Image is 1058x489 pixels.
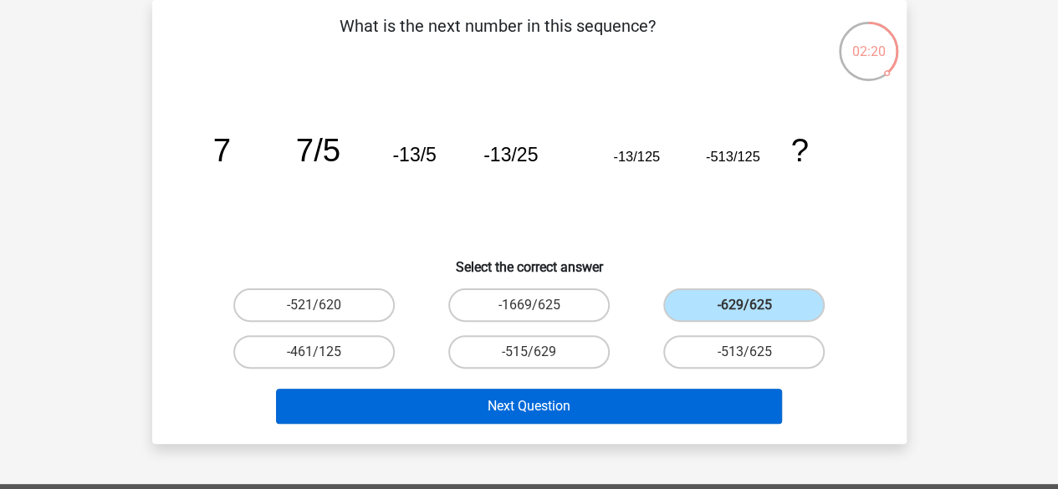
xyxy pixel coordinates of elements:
[179,13,817,64] p: What is the next number in this sequence?
[837,20,900,62] div: 02:20
[663,335,825,369] label: -513/625
[705,149,759,164] tspan: -513/125
[448,288,610,322] label: -1669/625
[212,132,230,168] tspan: 7
[233,335,395,369] label: -461/125
[663,288,825,322] label: -629/625
[276,389,782,424] button: Next Question
[295,132,340,168] tspan: 7/5
[179,246,880,275] h6: Select the correct answer
[448,335,610,369] label: -515/629
[392,144,436,166] tspan: -13/5
[483,144,538,166] tspan: -13/25
[790,132,808,168] tspan: ?
[613,149,660,164] tspan: -13/125
[233,288,395,322] label: -521/620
